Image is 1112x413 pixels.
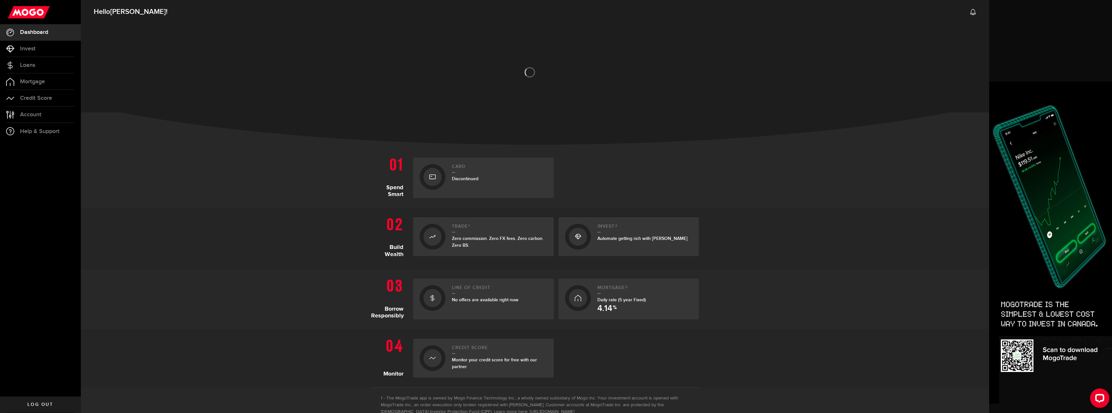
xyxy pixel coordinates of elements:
span: Help & Support [20,129,59,134]
span: Monitor your credit score for free with our partner [452,357,537,369]
a: Line of creditNo offers are available right now [413,279,554,319]
span: % [613,305,617,313]
img: Side-banner-trade-up-1126-380x1026 [989,82,1112,413]
span: Log out [27,402,53,407]
h1: Borrow Responsibly [371,275,408,319]
span: No offers are available right now [452,297,519,303]
span: [PERSON_NAME] [110,7,166,16]
h2: Invest [597,224,693,232]
span: Mortgage [20,79,45,85]
h1: Spend Smart [371,154,408,198]
a: Invest2Automate getting rich with [PERSON_NAME] [559,217,699,256]
a: Mortgage3Daily rate (5 year Fixed) 4.14 % [559,279,699,319]
span: Loans [20,62,35,68]
a: Credit ScoreMonitor your credit score for free with our partner [413,339,554,377]
h1: Monitor [371,336,408,377]
h2: Card [452,164,547,173]
iframe: LiveChat chat widget [1085,386,1112,413]
span: Account [20,112,41,118]
span: Daily rate (5 year Fixed) [597,297,646,303]
h2: Mortgage [597,285,693,294]
span: Discontinued [452,176,478,181]
span: Automate getting rich with [PERSON_NAME] [597,236,688,241]
h2: Credit Score [452,345,547,354]
sup: 1 [468,224,470,228]
span: Zero commission. Zero FX fees. Zero carbon. Zero BS. [452,236,543,248]
h2: Trade [452,224,547,232]
sup: 3 [625,285,628,289]
span: 4.14 [597,305,612,313]
span: Dashboard [20,29,48,35]
span: Hello ! [94,5,167,19]
sup: 2 [615,224,617,228]
h2: Line of credit [452,285,547,294]
h1: Build Wealth [371,214,408,259]
a: Trade1Zero commission. Zero FX fees. Zero carbon. Zero BS. [413,217,554,256]
a: CardDiscontinued [413,158,554,198]
span: Credit Score [20,95,52,101]
span: Invest [20,46,36,52]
